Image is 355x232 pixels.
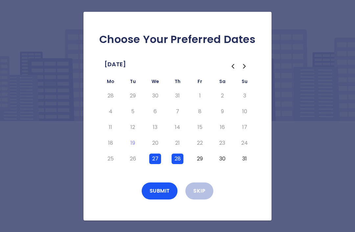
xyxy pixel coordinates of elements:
[216,91,228,101] button: Saturday, August 2nd, 2025
[149,122,161,133] button: Wednesday, August 13th, 2025
[194,106,206,117] button: Friday, August 8th, 2025
[233,77,256,88] th: Sunday
[122,77,144,88] th: Tuesday
[149,91,161,101] button: Wednesday, July 30th, 2025
[194,154,206,164] button: Friday, August 29th, 2025
[105,154,116,164] button: Monday, August 25th, 2025
[142,182,178,200] button: Submit
[127,106,139,117] button: Tuesday, August 5th, 2025
[127,91,139,101] button: Tuesday, July 29th, 2025
[149,138,161,148] button: Wednesday, August 20th, 2025
[239,154,250,164] button: Sunday, August 31st, 2025
[172,138,183,148] button: Thursday, August 21st, 2025
[105,59,126,70] span: [DATE]
[105,106,116,117] button: Monday, August 4th, 2025
[227,60,239,72] button: Go to the Previous Month
[127,122,139,133] button: Tuesday, August 12th, 2025
[185,182,213,200] button: Skip
[172,106,183,117] button: Thursday, August 7th, 2025
[194,138,206,148] button: Friday, August 22nd, 2025
[239,91,250,101] button: Sunday, August 3rd, 2025
[239,106,250,117] button: Sunday, August 10th, 2025
[94,33,261,46] h2: Choose Your Preferred Dates
[127,154,139,164] button: Tuesday, August 26th, 2025
[216,106,228,117] button: Saturday, August 9th, 2025
[105,91,116,101] button: Monday, July 28th, 2025
[172,122,183,133] button: Thursday, August 14th, 2025
[105,138,116,148] button: Monday, August 18th, 2025
[216,122,228,133] button: Saturday, August 16th, 2025
[216,138,228,148] button: Saturday, August 23rd, 2025
[194,122,206,133] button: Friday, August 15th, 2025
[105,122,116,133] button: Monday, August 11th, 2025
[99,77,122,88] th: Monday
[239,122,250,133] button: Sunday, August 17th, 2025
[166,77,189,88] th: Thursday
[144,77,166,88] th: Wednesday
[149,106,161,117] button: Wednesday, August 6th, 2025
[172,154,183,164] button: Thursday, August 28th, 2025, selected
[194,91,206,101] button: Friday, August 1st, 2025
[149,154,161,164] button: Wednesday, August 27th, 2025, selected
[127,138,139,148] button: Today, Tuesday, August 19th, 2025
[216,154,228,164] button: Saturday, August 30th, 2025
[239,138,250,148] button: Sunday, August 24th, 2025
[189,77,211,88] th: Friday
[239,60,250,72] button: Go to the Next Month
[211,77,233,88] th: Saturday
[99,77,256,167] table: August 2025
[172,91,183,101] button: Thursday, July 31st, 2025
